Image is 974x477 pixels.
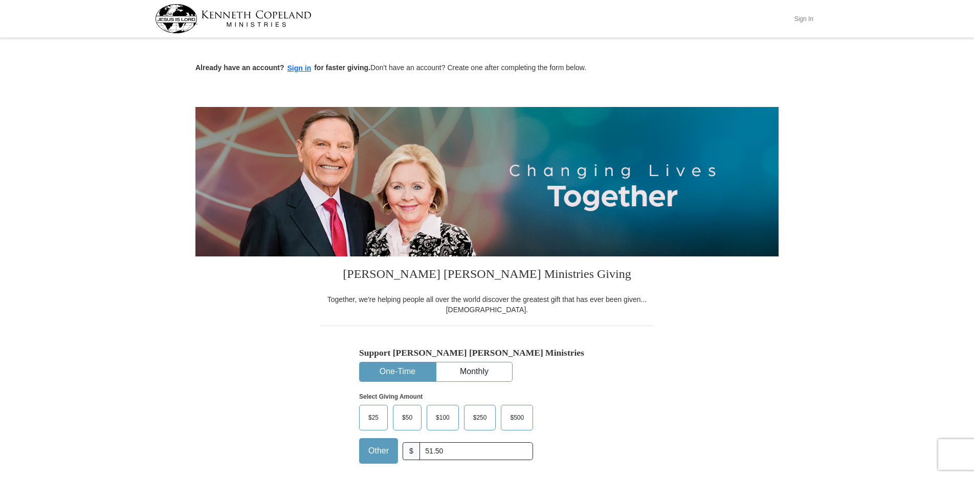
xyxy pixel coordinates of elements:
button: Sign in [284,62,315,74]
span: $50 [397,410,417,425]
img: kcm-header-logo.svg [155,4,312,33]
button: Monthly [436,362,512,381]
span: Other [363,443,394,459]
span: $100 [431,410,455,425]
input: Other Amount [419,442,533,460]
h3: [PERSON_NAME] [PERSON_NAME] Ministries Giving [321,256,653,294]
span: $ [403,442,420,460]
h5: Support [PERSON_NAME] [PERSON_NAME] Ministries [359,348,615,358]
div: Together, we're helping people all over the world discover the greatest gift that has ever been g... [321,294,653,315]
span: $25 [363,410,384,425]
strong: Select Giving Amount [359,393,423,400]
button: Sign In [788,11,819,27]
p: Don't have an account? Create one after completing the form below. [195,62,779,74]
span: $500 [505,410,529,425]
span: $250 [468,410,492,425]
button: One-Time [360,362,435,381]
strong: Already have an account? for faster giving. [195,63,370,72]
